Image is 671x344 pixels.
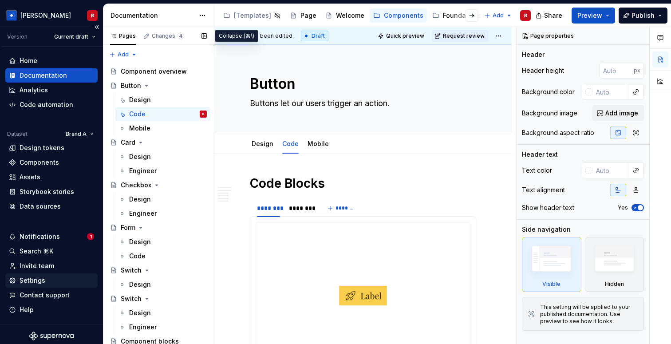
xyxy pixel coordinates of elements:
[20,232,60,241] div: Notifications
[5,141,98,155] a: Design tokens
[522,128,594,137] div: Background aspect ratio
[5,170,98,184] a: Assets
[5,229,98,244] button: Notifications1
[29,332,74,340] svg: Supernova Logo
[129,166,157,175] div: Engineer
[5,303,98,317] button: Help
[121,67,187,76] div: Component overview
[177,32,184,40] span: 4
[522,109,577,118] div: Background image
[524,12,527,19] div: B
[585,237,644,292] div: Hidden
[370,8,427,23] a: Components
[429,8,485,23] a: Foundations
[20,202,61,211] div: Data sources
[605,109,638,118] span: Add image
[572,8,615,24] button: Preview
[375,30,428,42] button: Quick preview
[220,8,284,23] a: [Templates]
[202,110,205,119] div: B
[115,150,210,164] a: Design
[20,291,70,300] div: Contact support
[522,150,558,159] div: Header text
[129,124,150,133] div: Mobile
[118,51,129,58] span: Add
[7,130,28,138] div: Dataset
[308,140,329,147] a: Mobile
[304,134,332,153] div: Mobile
[20,305,34,314] div: Help
[5,83,98,97] a: Analytics
[20,56,37,65] div: Home
[115,93,210,107] a: Design
[301,31,328,41] div: Draft
[107,292,210,306] a: Switch
[129,110,146,119] div: Code
[91,12,94,19] div: B
[121,294,142,303] div: Switch
[20,86,48,95] div: Analytics
[5,259,98,273] a: Invite team
[115,121,210,135] a: Mobile
[129,95,151,104] div: Design
[279,134,302,153] div: Code
[522,203,574,212] div: Show header text
[592,162,628,178] input: Auto
[5,98,98,112] a: Code automation
[107,64,210,79] a: Component overview
[5,199,98,214] a: Data sources
[2,6,101,25] button: [PERSON_NAME]B
[493,12,504,19] span: Add
[87,233,94,240] span: 1
[522,166,552,175] div: Text color
[20,187,74,196] div: Storybook stories
[107,178,210,192] a: Checkbox
[5,54,98,68] a: Home
[531,8,568,24] button: Share
[7,33,28,40] div: Version
[300,11,316,20] div: Page
[5,68,98,83] a: Documentation
[121,181,151,190] div: Checkbox
[482,9,515,22] button: Add
[605,281,624,288] div: Hidden
[248,73,474,95] textarea: Button
[66,130,87,138] span: Brand A
[107,79,210,93] a: Button
[152,32,184,40] div: Changes
[115,192,210,206] a: Design
[600,63,634,79] input: Auto
[286,8,320,23] a: Page
[5,273,98,288] a: Settings
[20,276,45,285] div: Settings
[110,32,136,40] div: Pages
[20,71,67,80] div: Documentation
[54,33,88,40] span: Current draft
[115,306,210,320] a: Design
[62,128,98,140] button: Brand A
[215,30,258,42] div: Collapse (⌘\)
[220,7,480,24] div: Page tree
[129,237,151,246] div: Design
[107,221,210,235] a: Form
[121,223,135,232] div: Form
[111,11,194,20] div: Documentation
[20,100,73,109] div: Code automation
[129,152,151,161] div: Design
[107,48,140,61] button: Add
[115,235,210,249] a: Design
[592,105,644,121] button: Add image
[522,87,575,96] div: Background color
[20,261,54,270] div: Invite team
[248,134,277,153] div: Design
[129,195,151,204] div: Design
[20,173,40,182] div: Assets
[250,175,476,191] h1: Code Blocks
[129,323,157,332] div: Engineer
[129,252,146,261] div: Code
[115,164,210,178] a: Engineer
[522,186,565,194] div: Text alignment
[6,10,17,21] img: 049812b6-2877-400d-9dc9-987621144c16.png
[20,143,64,152] div: Design tokens
[129,209,157,218] div: Engineer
